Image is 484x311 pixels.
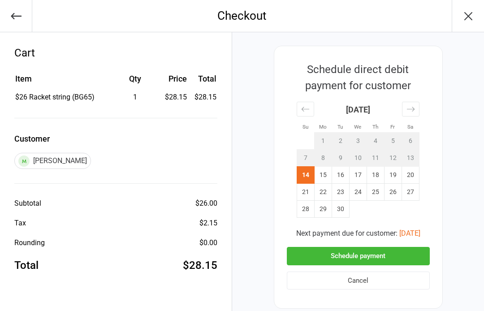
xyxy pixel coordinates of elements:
div: $0.00 [199,238,217,248]
div: $26.00 [195,198,217,209]
td: Sunday, September 21, 2025 [297,184,314,201]
div: Tax [14,218,26,229]
small: Mo [319,124,327,130]
td: Not available. Monday, September 8, 2025 [314,150,332,167]
div: Schedule direct debit payment for customer [287,61,429,94]
td: Not available. Friday, September 5, 2025 [384,133,402,150]
td: Saturday, September 27, 2025 [402,184,419,201]
td: Not available. Thursday, September 11, 2025 [367,150,384,167]
td: Thursday, September 25, 2025 [367,184,384,201]
small: Sa [407,124,413,130]
div: Price [160,73,187,85]
td: Thursday, September 18, 2025 [367,167,384,184]
td: Not available. Sunday, September 7, 2025 [297,150,314,167]
button: Cancel [287,272,430,290]
td: Not available. Monday, September 1, 2025 [314,133,332,150]
label: Customer [14,133,217,145]
small: We [354,124,361,130]
div: Subtotal [14,198,41,209]
div: $28.15 [160,92,187,103]
small: Su [302,124,308,130]
td: Saturday, September 20, 2025 [402,167,419,184]
td: Not available. Wednesday, September 10, 2025 [349,150,367,167]
td: Tuesday, September 23, 2025 [332,184,349,201]
div: Calendar [287,94,429,228]
div: Cart [14,45,217,61]
td: Not available. Thursday, September 4, 2025 [367,133,384,150]
td: Monday, September 29, 2025 [314,201,332,218]
td: Monday, September 22, 2025 [314,184,332,201]
td: Monday, September 15, 2025 [314,167,332,184]
div: $2.15 [199,218,217,229]
button: Schedule payment [287,247,430,265]
div: Next payment due for customer: [287,228,430,239]
div: 1 [111,92,160,103]
td: Sunday, September 28, 2025 [297,201,314,218]
td: Not available. Wednesday, September 3, 2025 [349,133,367,150]
th: Item [15,73,110,91]
div: Move forward to switch to the next month. [402,102,419,117]
button: [DATE] [399,228,420,239]
td: Friday, September 26, 2025 [384,184,402,201]
div: $28.15 [183,257,217,273]
td: Friday, September 19, 2025 [384,167,402,184]
div: [PERSON_NAME] [14,153,91,169]
td: Not available. Tuesday, September 2, 2025 [332,133,349,150]
div: Rounding [14,238,45,248]
strong: [DATE] [346,105,370,114]
td: Not available. Saturday, September 6, 2025 [402,133,419,150]
div: Total [14,257,39,273]
small: Th [372,124,378,130]
td: Tuesday, September 16, 2025 [332,167,349,184]
td: Not available. Saturday, September 13, 2025 [402,150,419,167]
div: Move backward to switch to the previous month. [297,102,314,117]
td: Not available. Tuesday, September 9, 2025 [332,150,349,167]
th: Total [190,73,217,91]
th: Qty [111,73,160,91]
td: Wednesday, September 24, 2025 [349,184,367,201]
td: Tuesday, September 30, 2025 [332,201,349,218]
td: $28.15 [190,92,217,103]
td: Wednesday, September 17, 2025 [349,167,367,184]
small: Fr [390,124,395,130]
td: Not available. Friday, September 12, 2025 [384,150,402,167]
td: Selected. Sunday, September 14, 2025 [297,167,314,184]
span: $26 Racket string (BG65) [15,93,95,101]
small: Tu [337,124,343,130]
